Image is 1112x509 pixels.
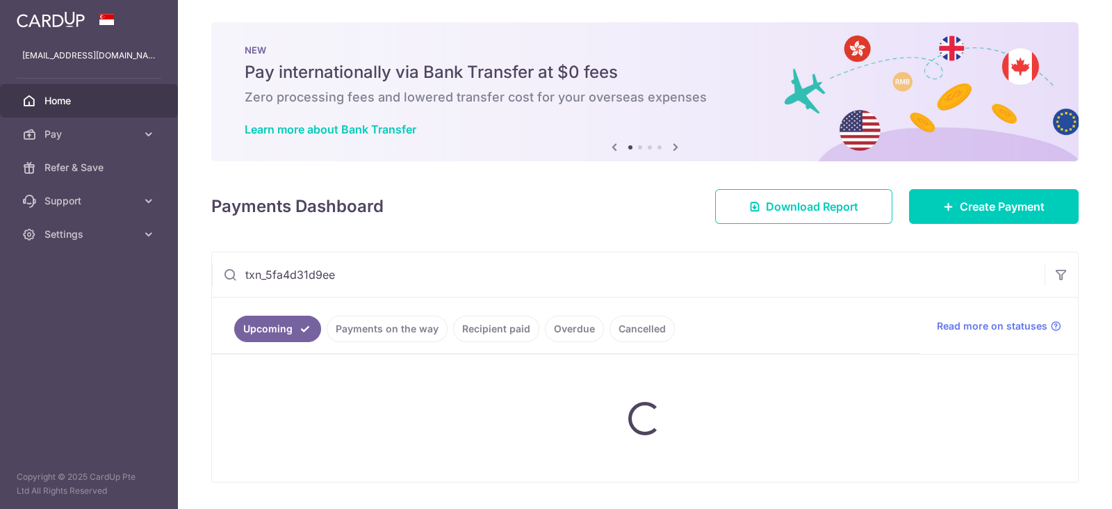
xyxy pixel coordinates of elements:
[715,189,892,224] a: Download Report
[44,194,136,208] span: Support
[327,316,448,342] a: Payments on the way
[245,61,1045,83] h5: Pay internationally via Bank Transfer at $0 fees
[44,94,136,108] span: Home
[453,316,539,342] a: Recipient paid
[545,316,604,342] a: Overdue
[44,161,136,175] span: Refer & Save
[245,89,1045,106] h6: Zero processing fees and lowered transfer cost for your overseas expenses
[17,11,85,28] img: CardUp
[937,319,1061,333] a: Read more on statuses
[245,122,416,136] a: Learn more about Bank Transfer
[234,316,321,342] a: Upcoming
[245,45,1045,56] p: NEW
[44,127,136,141] span: Pay
[22,49,156,63] p: [EMAIL_ADDRESS][DOMAIN_NAME]
[211,194,384,219] h4: Payments Dashboard
[960,198,1045,215] span: Create Payment
[610,316,675,342] a: Cancelled
[212,252,1045,297] input: Search by recipient name, payment id or reference
[909,189,1079,224] a: Create Payment
[937,319,1047,333] span: Read more on statuses
[211,22,1079,161] img: Bank transfer banner
[44,227,136,241] span: Settings
[766,198,858,215] span: Download Report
